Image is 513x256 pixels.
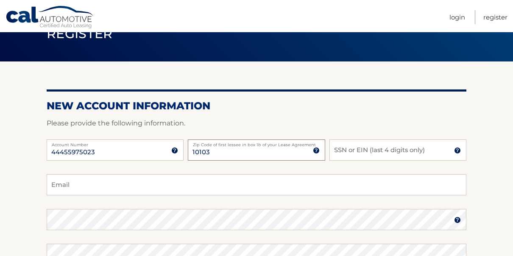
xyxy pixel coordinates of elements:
[47,117,466,129] p: Please provide the following information.
[483,10,507,24] a: Register
[329,139,466,161] input: SSN or EIN (last 4 digits only)
[449,10,465,24] a: Login
[313,147,320,154] img: tooltip.svg
[454,217,461,223] img: tooltip.svg
[47,139,184,146] label: Account Number
[47,26,113,42] span: Register
[188,139,325,146] label: Zip Code of first lessee in box 1b of your Lease Agreement
[47,100,466,112] h2: New Account Information
[171,147,178,154] img: tooltip.svg
[454,147,461,154] img: tooltip.svg
[47,139,184,161] input: Account Number
[6,6,95,30] a: Cal Automotive
[188,139,325,161] input: Zip Code
[47,174,466,195] input: Email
